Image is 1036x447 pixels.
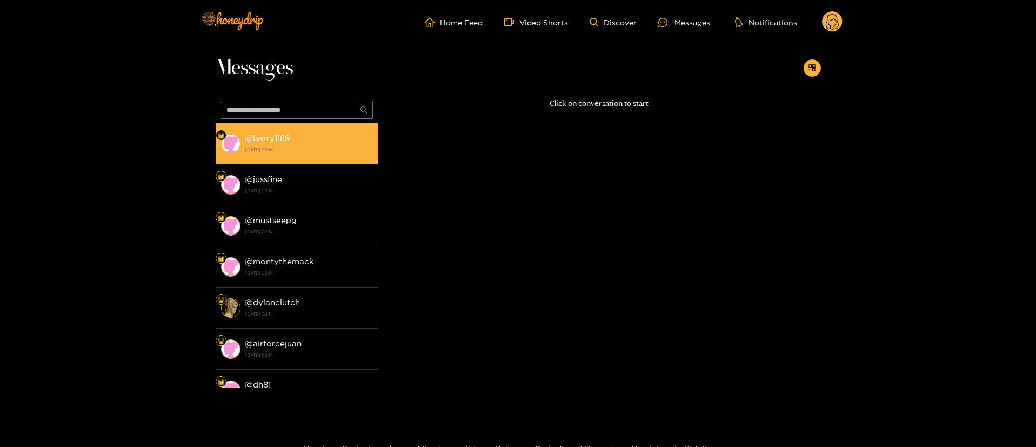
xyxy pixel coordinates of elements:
[245,186,372,196] strong: [DATE] 02:14
[221,339,240,359] img: conversation
[808,64,816,73] span: appstore-add
[245,350,372,360] strong: [DATE] 02:14
[218,215,224,221] img: Fan Level
[245,309,372,319] strong: [DATE] 02:14
[804,59,821,77] button: appstore-add
[590,18,637,27] a: Discover
[221,134,240,154] img: conversation
[245,339,302,348] strong: @ airforcejuan
[378,97,821,110] p: Click on conversation to start
[218,174,224,180] img: Fan Level
[218,132,224,139] img: Fan Level
[218,256,224,262] img: Fan Level
[218,338,224,344] img: Fan Level
[425,17,483,27] a: Home Feed
[245,145,372,155] strong: [DATE] 02:14
[245,257,314,266] strong: @ montythemack
[360,106,368,115] span: search
[245,227,372,237] strong: [DATE] 02:14
[221,298,240,318] img: conversation
[218,297,224,303] img: Fan Level
[216,55,293,81] span: Messages
[221,175,240,195] img: conversation
[245,216,297,225] strong: @ mustseepg
[221,216,240,236] img: conversation
[245,298,300,307] strong: @ dylanclutch
[504,17,568,27] a: Video Shorts
[221,381,240,400] img: conversation
[245,175,282,184] strong: @ jussfine
[658,16,710,29] div: Messages
[218,379,224,385] img: Fan Level
[356,102,373,119] button: search
[221,257,240,277] img: conversation
[504,17,519,27] span: video-camera
[245,134,290,143] strong: @ barry1189
[245,268,372,278] strong: [DATE] 02:14
[425,17,440,27] span: home
[245,380,271,389] strong: @ dh81
[732,17,800,28] button: Notifications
